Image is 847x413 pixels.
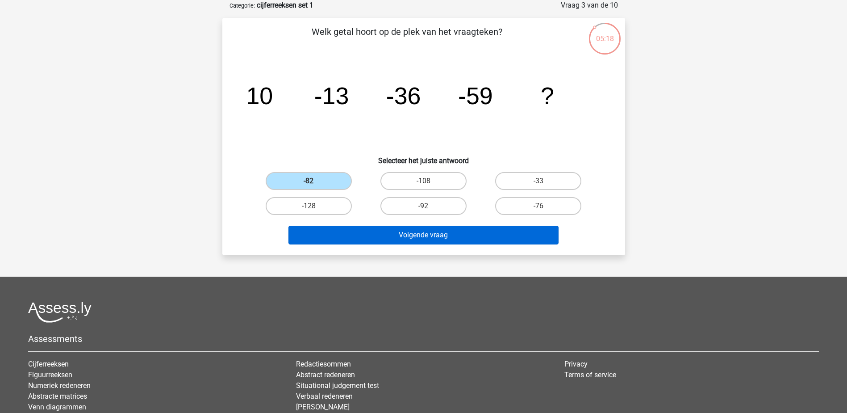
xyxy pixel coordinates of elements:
[28,302,92,323] img: Assessly logo
[564,371,616,379] a: Terms of service
[495,172,581,190] label: -33
[386,82,421,109] tspan: -36
[288,226,559,244] button: Volgende vraag
[237,25,577,52] p: Welk getal hoort op de plek van het vraagteken?
[28,403,86,411] a: Venn diagrammen
[257,1,313,9] strong: cijferreeksen set 1
[541,82,554,109] tspan: ?
[266,197,352,215] label: -128
[495,197,581,215] label: -76
[458,82,493,109] tspan: -59
[266,172,352,190] label: -82
[296,403,350,411] a: [PERSON_NAME]
[28,371,72,379] a: Figuurreeksen
[314,82,349,109] tspan: -13
[564,360,588,368] a: Privacy
[296,371,355,379] a: Abstract redeneren
[296,381,379,390] a: Situational judgement test
[28,333,819,344] h5: Assessments
[380,172,467,190] label: -108
[28,392,87,400] a: Abstracte matrices
[246,82,273,109] tspan: 10
[296,360,351,368] a: Redactiesommen
[28,381,91,390] a: Numeriek redeneren
[229,2,255,9] small: Categorie:
[380,197,467,215] label: -92
[588,22,622,44] div: 05:18
[28,360,69,368] a: Cijferreeksen
[296,392,353,400] a: Verbaal redeneren
[237,149,611,165] h6: Selecteer het juiste antwoord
